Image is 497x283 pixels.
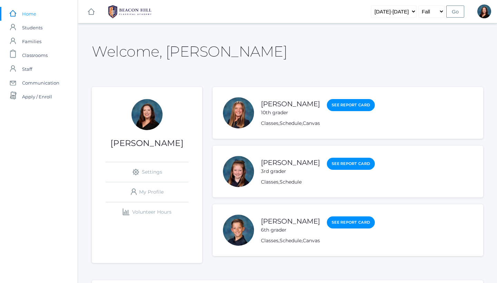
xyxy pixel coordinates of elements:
[261,179,279,185] a: Classes
[223,156,254,187] div: Fiona Watters
[261,217,320,225] a: [PERSON_NAME]
[261,237,279,244] a: Classes
[327,216,375,228] a: See Report Card
[22,35,41,48] span: Families
[261,226,320,234] div: 6th grader
[303,237,320,244] a: Canvas
[223,97,254,128] div: Abigail Watters
[22,7,36,21] span: Home
[261,100,320,108] a: [PERSON_NAME]
[446,6,464,18] input: Go
[261,109,320,116] div: 10th grader
[106,162,188,182] a: Settings
[92,43,287,59] h2: Welcome, [PERSON_NAME]
[477,4,491,18] div: Katie Watters
[303,120,320,126] a: Canvas
[261,168,320,175] div: 3rd grader
[131,99,163,130] div: Katie Watters
[22,21,42,35] span: Students
[22,76,59,90] span: Communication
[106,202,188,222] a: Volunteer Hours
[261,120,279,126] a: Classes
[261,178,375,186] div: ,
[261,158,320,167] a: [PERSON_NAME]
[280,120,302,126] a: Schedule
[280,179,302,185] a: Schedule
[223,215,254,246] div: Ian Watters
[327,99,375,111] a: See Report Card
[106,182,188,202] a: My Profile
[92,139,202,148] h1: [PERSON_NAME]
[280,237,302,244] a: Schedule
[104,3,156,20] img: 1_BHCALogos-05.png
[327,158,375,170] a: See Report Card
[261,120,375,127] div: , ,
[261,237,375,244] div: , ,
[22,48,48,62] span: Classrooms
[22,90,52,104] span: Apply / Enroll
[22,62,32,76] span: Staff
